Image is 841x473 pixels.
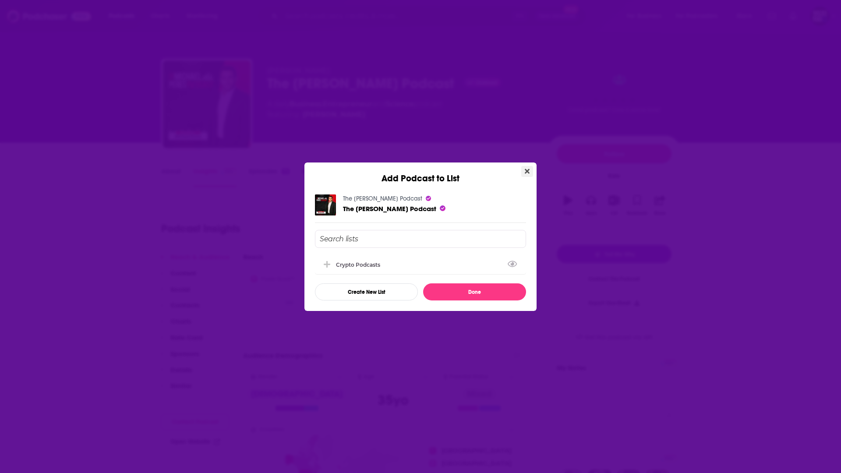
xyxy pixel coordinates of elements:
img: The Michael Peres Podcast [315,194,336,215]
button: Close [521,166,533,177]
button: Done [423,283,526,300]
div: Add Podcast To List [315,230,526,300]
div: Add Podcast to List [304,162,537,184]
a: The Michael Peres Podcast [343,195,422,202]
button: View Link [380,266,385,267]
input: Search lists [315,230,526,248]
div: Crypto Podcasts [315,255,526,274]
div: Crypto Podcasts [336,261,385,268]
a: The Michael Peres Podcast [343,205,436,213]
span: The [PERSON_NAME] Podcast [343,205,436,213]
button: Create New List [315,283,418,300]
